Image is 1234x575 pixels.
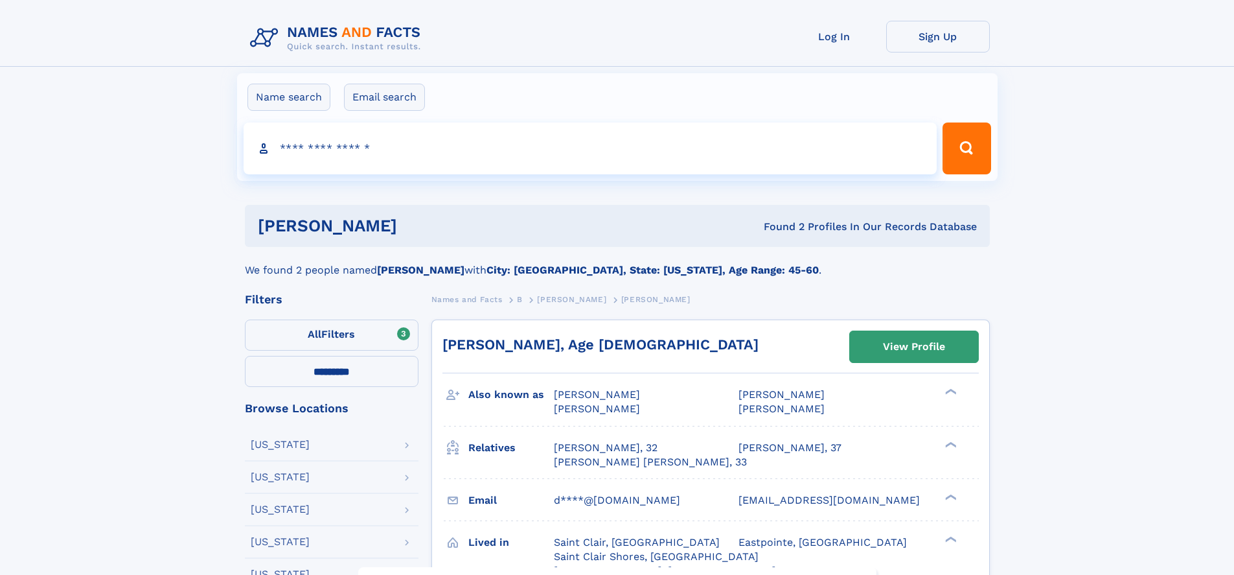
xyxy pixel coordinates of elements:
[258,218,580,234] h1: [PERSON_NAME]
[468,489,554,511] h3: Email
[247,84,330,111] label: Name search
[245,21,431,56] img: Logo Names and Facts
[244,123,937,174] input: search input
[537,291,606,307] a: [PERSON_NAME]
[251,440,310,450] div: [US_STATE]
[883,332,945,362] div: View Profile
[431,291,503,307] a: Names and Facts
[738,494,920,506] span: [EMAIL_ADDRESS][DOMAIN_NAME]
[738,441,841,455] a: [PERSON_NAME], 37
[251,537,310,547] div: [US_STATE]
[942,535,957,543] div: ❯
[554,550,759,563] span: Saint Clair Shores, [GEOGRAPHIC_DATA]
[468,532,554,554] h3: Lived in
[942,440,957,449] div: ❯
[517,291,523,307] a: B
[738,403,825,415] span: [PERSON_NAME]
[517,295,523,304] span: B
[580,220,977,234] div: Found 2 Profiles In Our Records Database
[251,504,310,515] div: [US_STATE]
[245,294,418,305] div: Filters
[245,403,418,414] div: Browse Locations
[942,493,957,501] div: ❯
[442,336,759,353] a: [PERSON_NAME], Age [DEMOGRAPHIC_DATA]
[377,264,464,276] b: [PERSON_NAME]
[783,21,886,53] a: Log In
[537,295,606,304] span: [PERSON_NAME]
[486,264,819,276] b: City: [GEOGRAPHIC_DATA], State: [US_STATE], Age Range: 45-60
[850,331,978,362] a: View Profile
[886,21,990,53] a: Sign Up
[943,123,990,174] button: Search Button
[621,295,691,304] span: [PERSON_NAME]
[468,384,554,406] h3: Also known as
[245,320,418,351] label: Filters
[554,388,640,401] span: [PERSON_NAME]
[554,455,747,469] a: [PERSON_NAME] [PERSON_NAME], 33
[738,536,907,548] span: Eastpointe, [GEOGRAPHIC_DATA]
[554,536,720,548] span: Saint Clair, [GEOGRAPHIC_DATA]
[245,247,990,278] div: We found 2 people named with .
[942,388,957,396] div: ❯
[308,328,321,340] span: All
[554,441,657,455] a: [PERSON_NAME], 32
[554,403,640,415] span: [PERSON_NAME]
[344,84,425,111] label: Email search
[251,472,310,482] div: [US_STATE]
[468,437,554,459] h3: Relatives
[738,388,825,401] span: [PERSON_NAME]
